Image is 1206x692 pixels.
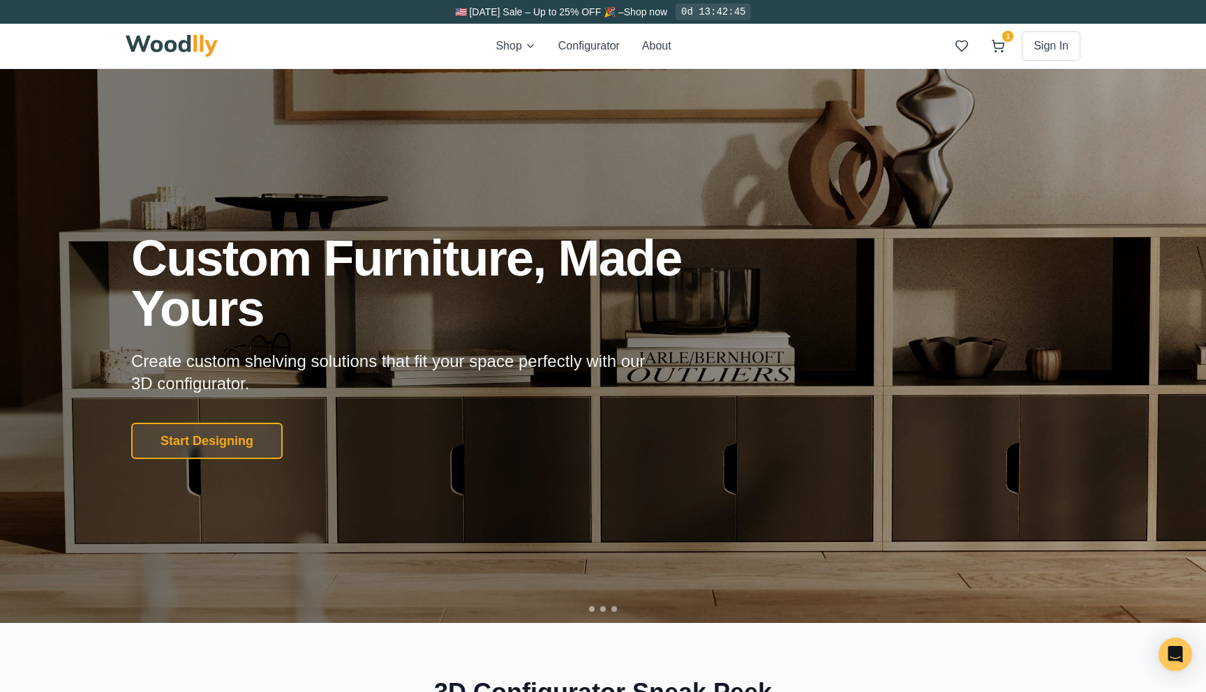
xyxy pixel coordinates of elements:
button: Start Designing [131,423,283,459]
button: 1 [985,33,1011,59]
button: Sign In [1022,31,1080,61]
span: 🇺🇸 [DATE] Sale – Up to 25% OFF 🎉 – [455,6,624,17]
p: Create custom shelving solutions that fit your space perfectly with our 3D configurator. [131,350,667,395]
div: 0d 13:42:45 [676,3,751,20]
button: About [642,38,671,54]
div: Open Intercom Messenger [1159,638,1192,671]
button: Shop [496,38,535,54]
span: 1 [1002,31,1013,42]
button: Configurator [558,38,620,54]
h1: Custom Furniture, Made Yours [131,233,757,333]
a: Shop now [624,6,667,17]
img: Woodlly [126,35,218,57]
